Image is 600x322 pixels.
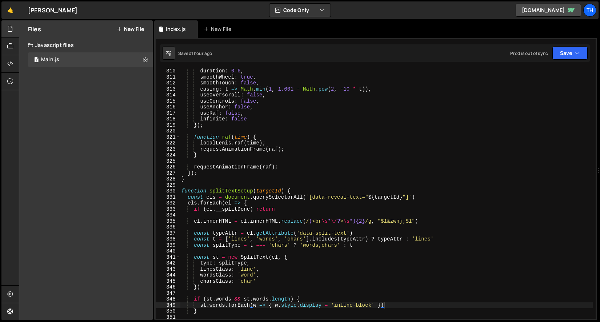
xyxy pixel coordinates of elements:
[583,4,596,17] a: Th
[117,26,144,32] button: New File
[156,170,180,176] div: 327
[156,152,180,158] div: 324
[156,272,180,278] div: 344
[156,164,180,170] div: 326
[156,278,180,285] div: 345
[28,6,77,15] div: [PERSON_NAME]
[156,80,180,86] div: 312
[156,308,180,314] div: 350
[516,4,581,17] a: [DOMAIN_NAME]
[156,218,180,224] div: 335
[156,116,180,122] div: 318
[552,47,588,60] button: Save
[166,25,186,33] div: index.js
[156,146,180,152] div: 323
[28,52,153,67] div: 16840/46037.js
[156,98,180,104] div: 315
[19,38,153,52] div: Javascript files
[269,4,331,17] button: Code Only
[156,206,180,212] div: 333
[41,56,59,63] div: Main.js
[156,158,180,164] div: 325
[156,284,180,290] div: 346
[156,188,180,194] div: 330
[156,236,180,242] div: 338
[156,260,180,266] div: 342
[156,182,180,188] div: 329
[156,200,180,206] div: 332
[156,224,180,230] div: 336
[156,68,180,74] div: 310
[156,92,180,98] div: 314
[156,104,180,110] div: 316
[156,314,180,321] div: 351
[156,230,180,236] div: 337
[510,50,548,56] div: Prod is out of sync
[156,134,180,140] div: 321
[156,266,180,273] div: 343
[28,25,41,33] h2: Files
[156,176,180,182] div: 328
[156,242,180,249] div: 339
[178,50,212,56] div: Saved
[156,302,180,309] div: 349
[156,290,180,297] div: 347
[156,212,180,218] div: 334
[156,128,180,134] div: 320
[156,86,180,92] div: 313
[156,296,180,302] div: 348
[204,25,234,33] div: New File
[156,254,180,261] div: 341
[156,140,180,146] div: 322
[156,74,180,80] div: 311
[156,110,180,116] div: 317
[156,122,180,128] div: 319
[1,1,19,19] a: 🤙
[156,248,180,254] div: 340
[191,50,212,56] div: 1 hour ago
[34,57,39,63] span: 1
[156,194,180,200] div: 331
